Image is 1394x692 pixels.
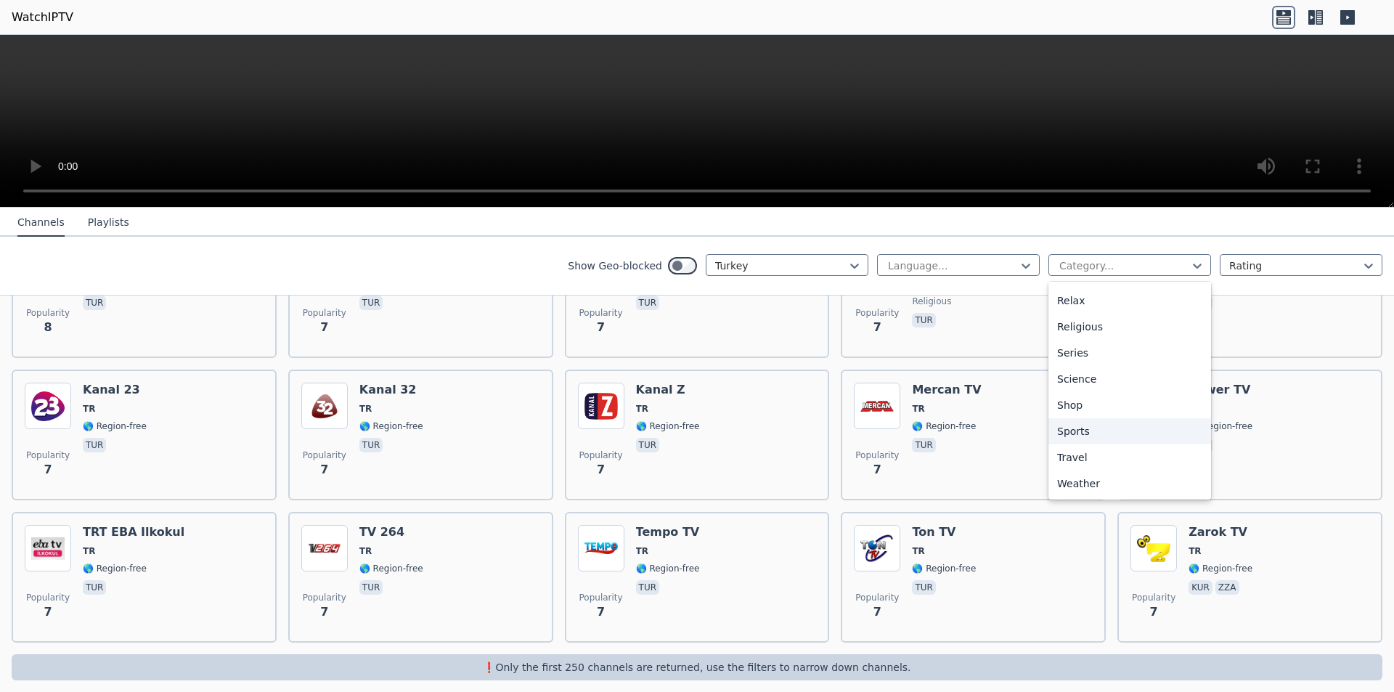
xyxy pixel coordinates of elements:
span: Popularity [855,592,899,603]
a: WatchIPTV [12,9,73,26]
span: Popularity [855,449,899,461]
span: Popularity [26,449,70,461]
p: zza [1215,580,1239,595]
div: Science [1048,366,1211,392]
span: TR [83,403,95,415]
span: 7 [597,319,605,336]
div: Sports [1048,418,1211,444]
p: tur [83,580,106,595]
span: Popularity [303,449,346,461]
h6: Kanal Z [636,383,700,397]
span: TR [359,545,372,557]
span: religious [912,296,951,307]
div: Weather [1048,471,1211,497]
span: 🌎 Region-free [636,420,700,432]
p: ❗️Only the first 250 channels are returned, use the filters to narrow down channels. [17,660,1377,675]
div: Shop [1048,392,1211,418]
div: Religious [1048,314,1211,340]
span: Popularity [579,307,623,319]
span: Popularity [303,307,346,319]
img: Ton TV [854,525,900,571]
span: Popularity [579,592,623,603]
p: tur [359,438,383,452]
p: tur [83,296,106,310]
p: tur [636,580,659,595]
span: Popularity [303,592,346,603]
button: Playlists [88,209,129,237]
div: Series [1048,340,1211,366]
h6: Power TV [1189,383,1252,397]
span: 7 [320,603,328,621]
span: 7 [44,603,52,621]
div: Travel [1048,444,1211,471]
span: 🌎 Region-free [83,563,147,574]
span: 7 [1150,603,1158,621]
span: 🌎 Region-free [1189,420,1252,432]
p: tur [636,296,659,310]
span: TR [1189,545,1201,557]
span: 8 [44,319,52,336]
h6: Kanal 23 [83,383,147,397]
span: 7 [597,603,605,621]
span: Popularity [1132,592,1175,603]
span: Popularity [26,592,70,603]
p: tur [912,580,935,595]
p: tur [359,580,383,595]
span: 🌎 Region-free [912,420,976,432]
span: 🌎 Region-free [359,563,423,574]
p: kur [1189,580,1212,595]
h6: Zarok TV [1189,525,1252,540]
img: TRT EBA Ilkokul [25,525,71,571]
span: 🌎 Region-free [83,420,147,432]
span: Popularity [579,449,623,461]
span: 7 [873,603,881,621]
span: TR [636,403,648,415]
span: 7 [320,461,328,479]
h6: Tempo TV [636,525,700,540]
span: Popularity [855,307,899,319]
span: TR [912,403,924,415]
span: 🌎 Region-free [359,420,423,432]
span: 🌎 Region-free [636,563,700,574]
h6: TV 264 [359,525,423,540]
p: tur [359,296,383,310]
h6: TRT EBA Ilkokul [83,525,184,540]
label: Show Geo-blocked [568,259,662,273]
span: 7 [873,461,881,479]
img: Mercan TV [854,383,900,429]
h6: Kanal 32 [359,383,423,397]
span: 7 [597,461,605,479]
div: Relax [1048,288,1211,314]
img: Kanal Z [578,383,624,429]
p: tur [912,438,935,452]
span: Popularity [26,307,70,319]
span: 🌎 Region-free [912,563,976,574]
img: TV 264 [301,525,348,571]
span: 🌎 Region-free [1189,563,1252,574]
p: tur [636,438,659,452]
p: tur [912,313,935,327]
span: TR [912,545,924,557]
h6: Ton TV [912,525,976,540]
span: TR [83,545,95,557]
button: Channels [17,209,65,237]
span: TR [636,545,648,557]
span: 7 [320,319,328,336]
img: Kanal 32 [301,383,348,429]
span: 7 [44,461,52,479]
span: 7 [873,319,881,336]
h6: Mercan TV [912,383,981,397]
img: Zarok TV [1130,525,1177,571]
img: Tempo TV [578,525,624,571]
img: Kanal 23 [25,383,71,429]
p: tur [83,438,106,452]
span: TR [359,403,372,415]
